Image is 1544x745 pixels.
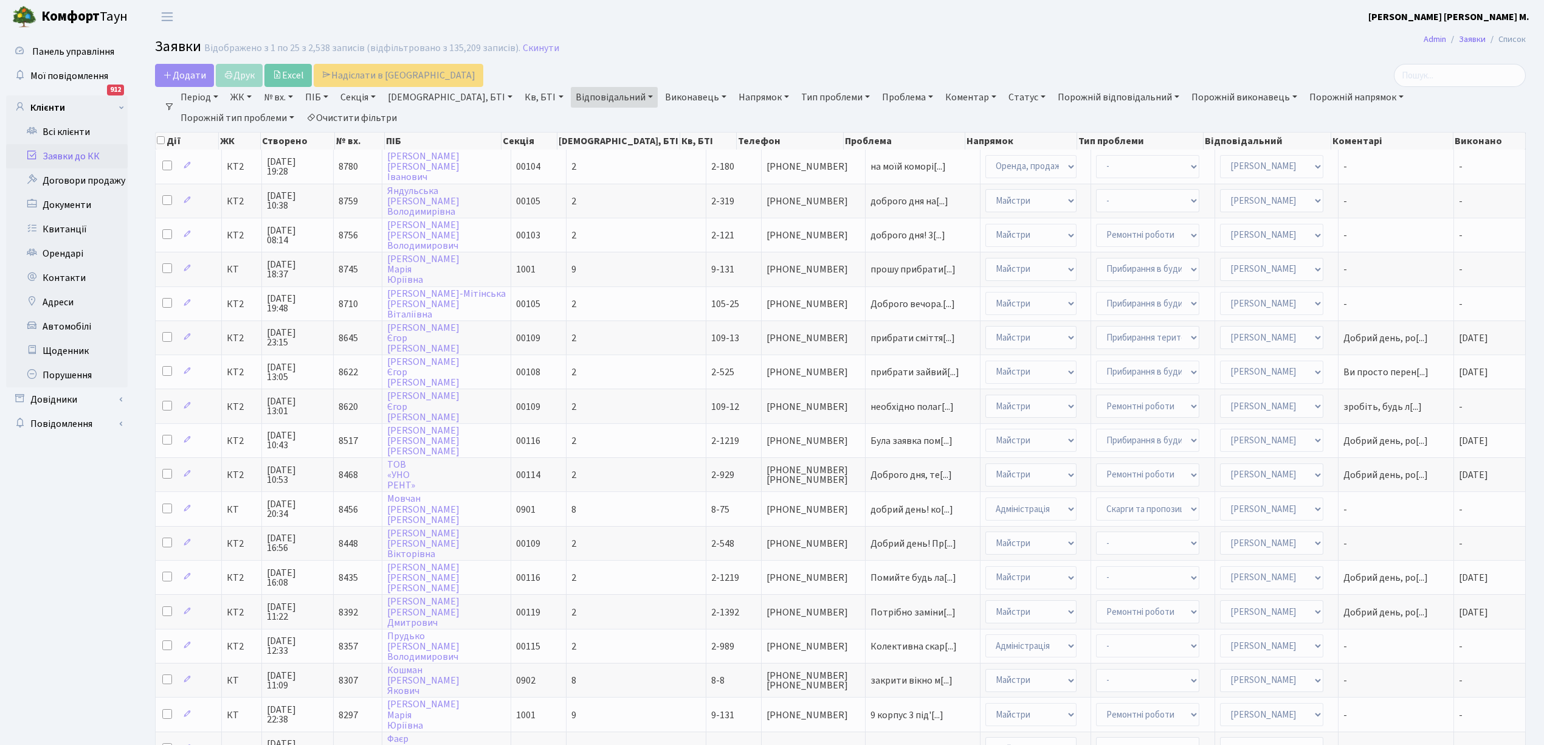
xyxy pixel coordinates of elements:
[516,195,540,208] span: 00105
[767,265,860,274] span: [PHONE_NUMBER]
[227,608,257,617] span: КТ2
[711,331,739,345] span: 109-13
[1343,230,1449,240] span: -
[1459,674,1463,687] span: -
[6,95,128,120] a: Клієнти
[1343,196,1449,206] span: -
[711,503,729,516] span: 8-75
[261,133,335,150] th: Створено
[339,229,358,242] span: 8756
[387,150,460,184] a: [PERSON_NAME][PERSON_NAME]Іванович
[267,191,328,210] span: [DATE] 10:38
[163,69,206,82] span: Додати
[1459,503,1463,516] span: -
[767,465,860,485] span: [PHONE_NUMBER] [PHONE_NUMBER]
[267,636,328,656] span: [DATE] 12:33
[267,431,328,450] span: [DATE] 10:43
[1343,710,1449,720] span: -
[387,355,460,389] a: [PERSON_NAME]Єгор[PERSON_NAME]
[227,573,257,583] span: КТ2
[267,602,328,622] span: [DATE] 11:22
[227,299,257,309] span: КТ2
[523,43,559,54] a: Скинути
[1343,676,1449,685] span: -
[387,664,460,698] a: Кошман[PERSON_NAME]Якович
[387,629,460,664] a: Прудько[PERSON_NAME]Володимирович
[516,366,540,379] span: 00108
[1368,10,1529,24] b: [PERSON_NAME] [PERSON_NAME] М.
[516,468,540,482] span: 00114
[339,195,358,208] span: 8759
[6,40,128,64] a: Панель управління
[1343,331,1428,345] span: Добрий день, ро[...]
[796,87,875,108] a: Тип проблеми
[339,297,358,311] span: 8710
[1459,400,1463,414] span: -
[1459,366,1488,379] span: [DATE]
[267,362,328,382] span: [DATE] 13:05
[41,7,128,27] span: Таун
[385,133,501,150] th: ПІБ
[1343,162,1449,172] span: -
[870,160,946,173] span: на моїй коморі[...]
[6,168,128,193] a: Договори продажу
[204,43,520,54] div: Відображено з 1 по 25 з 2,538 записів (відфільтровано з 135,209 записів).
[227,710,257,720] span: КТ
[870,709,943,722] span: 9 корпус 3 під'[...]
[1187,87,1302,108] a: Порожній виконавець
[711,400,739,414] span: 109-12
[870,331,955,345] span: прибрати сміття[...]
[1343,265,1449,274] span: -
[767,333,860,343] span: [PHONE_NUMBER]
[767,402,860,412] span: [PHONE_NUMBER]
[339,503,358,516] span: 8456
[516,160,540,173] span: 00104
[571,434,576,448] span: 2
[767,162,860,172] span: [PHONE_NUMBER]
[516,640,540,653] span: 00115
[571,195,576,208] span: 2
[870,571,956,584] span: Помийте будь ла[...]
[1304,87,1408,108] a: Порожній напрямок
[6,241,128,266] a: Орендарі
[1394,64,1526,87] input: Пошук...
[571,709,576,722] span: 9
[176,87,223,108] a: Період
[767,505,860,515] span: [PHONE_NUMBER]
[767,230,860,240] span: [PHONE_NUMBER]
[227,162,257,172] span: КТ2
[387,493,460,527] a: Мовчан[PERSON_NAME][PERSON_NAME]
[571,606,576,619] span: 2
[387,527,460,561] a: [PERSON_NAME][PERSON_NAME]Вікторівна
[6,193,128,217] a: Документи
[267,328,328,347] span: [DATE] 23:15
[571,468,576,482] span: 2
[516,571,540,584] span: 00116
[680,133,737,150] th: Кв, БТІ
[1343,642,1449,651] span: -
[711,366,734,379] span: 2-525
[6,412,128,436] a: Повідомлення
[711,160,734,173] span: 2-180
[155,64,214,87] a: Додати
[571,503,576,516] span: 8
[339,160,358,173] span: 8780
[571,571,576,584] span: 2
[1343,366,1429,379] span: Ви просто перен[...]
[6,339,128,363] a: Щоденник
[1053,87,1184,108] a: Порожній відповідальний
[571,87,658,108] a: Відповідальний
[1459,709,1463,722] span: -
[870,537,956,550] span: Добрий день! Пр[...]
[1459,434,1488,448] span: [DATE]
[259,87,298,108] a: № вх.
[267,465,328,485] span: [DATE] 10:53
[711,674,725,687] span: 8-8
[227,436,257,446] span: КТ2
[1459,297,1463,311] span: -
[516,709,536,722] span: 1001
[571,537,576,550] span: 2
[227,367,257,377] span: КТ2
[1459,160,1463,173] span: -
[1459,468,1488,482] span: [DATE]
